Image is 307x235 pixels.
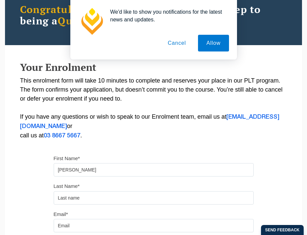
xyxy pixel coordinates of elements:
[54,191,254,205] input: Last name
[54,155,80,162] label: First Name*
[78,8,105,35] img: notification icon
[54,219,254,232] input: Email
[20,62,287,73] h2: Your Enrolment
[159,35,194,51] button: Cancel
[44,133,80,138] a: 03 8667 5667
[198,35,229,51] button: Allow
[54,183,80,190] label: Last Name*
[54,163,254,177] input: First name
[20,114,279,129] a: [EMAIL_ADDRESS][DOMAIN_NAME]
[20,76,287,140] p: This enrolment form will take 10 minutes to complete and reserves your place in our PLT program. ...
[54,211,68,218] label: Email*
[105,8,229,23] div: We'd like to show you notifications for the latest news and updates.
